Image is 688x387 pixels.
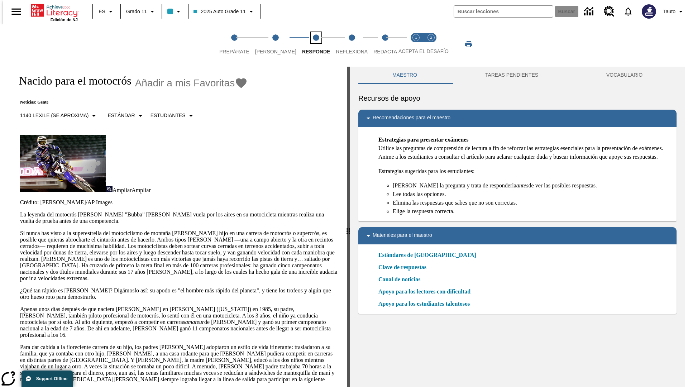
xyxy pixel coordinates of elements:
[358,67,451,84] button: Maestro
[20,211,338,224] p: La leyenda del motocrós [PERSON_NAME] "Bubba" [PERSON_NAME] vuela por los aires en su motocicleta...
[421,24,441,64] button: Acepta el desafío contesta step 2 of 2
[393,199,671,207] li: Elimina las respuestas que sabes que no son correctas.
[123,5,159,18] button: Grado: Grado 11, Elige un grado
[378,300,474,308] a: Apoyo para los estudiantes talentosos
[191,5,258,18] button: Clase: 2025 Auto Grade 11, Selecciona una clase
[378,275,420,284] a: Canal de noticias, Se abrirá en una nueva ventana o pestaña
[619,2,637,21] a: Notificaciones
[17,109,101,122] button: Seleccione Lexile, 1140 Lexile (Se aproxima)
[20,199,338,206] p: Crédito: [PERSON_NAME]/AP Images
[20,287,338,300] p: ¿Qué tan rápido es [PERSON_NAME]? Digámoslo así: su apodo es "el hombre más rápido del planeta", ...
[105,109,147,122] button: Tipo de apoyo, Estándar
[20,306,338,338] p: Apenas unos días después de que naciera [PERSON_NAME] en [PERSON_NAME] ([US_STATE]) en 1985, su p...
[572,67,677,84] button: VOCABULARIO
[20,112,89,119] p: 1140 Lexile (Se aproxima)
[393,207,671,216] li: Elige la respuesta correcta.
[451,67,572,84] button: TAREAS PENDIENTES
[373,231,432,240] p: Materiales para el maestro
[347,67,350,387] div: Pulsa la tecla de intro o la barra espaciadora y luego presiona las flechas de derecha e izquierd...
[255,49,296,54] span: [PERSON_NAME]
[406,24,426,64] button: Acepta el desafío lee step 1 of 2
[113,187,132,193] span: Ampliar
[378,135,671,161] p: Utilice las preguntas de comprensión de lectura a fin de reforzar las estrategias esenciales para...
[336,49,368,54] span: Reflexiona
[457,38,480,51] button: Imprimir
[164,5,186,18] button: El color de la clase es azul claro. Cambiar el color de la clase.
[580,2,599,21] a: Centro de información
[95,5,118,18] button: Lenguaje: ES, Selecciona un idioma
[219,49,249,54] span: Prepárate
[393,181,671,190] li: [PERSON_NAME] la pregunta y trata de responderla de ver las posibles respuestas.
[185,319,204,325] em: amateur
[11,74,132,87] h1: Nacido para el motocrós
[373,114,450,123] p: Recomendaciones para el maestro
[378,137,468,143] strong: Estrategias para presentar exámenes
[36,376,67,381] span: Support Offline
[21,371,73,387] button: Support Offline
[368,24,403,64] button: Redacta step 5 of 5
[99,8,105,15] span: ES
[51,18,78,22] span: Edición de NJ
[454,6,553,17] input: Buscar campo
[106,186,113,192] img: Ampliar
[150,112,186,119] p: Estudiantes
[11,100,248,105] p: Noticias: Gente
[214,24,255,64] button: Prepárate step 1 of 5
[3,67,347,383] div: reading
[358,110,677,127] div: Recomendaciones para el maestro
[135,77,235,89] span: Añadir a mis Favoritas
[193,8,245,15] span: 2025 Auto Grade 11
[378,251,481,259] a: Estándares de [GEOGRAPHIC_DATA]
[302,49,330,54] span: Responde
[358,67,677,84] div: Instructional Panel Tabs
[378,263,426,272] a: Clave de respuestas, Se abrirá en una nueva ventana o pestaña
[430,36,432,39] text: 2
[378,287,475,296] a: Apoyo para los lectores con dificultad
[398,48,449,54] span: ACEPTA EL DESAFÍO
[637,2,660,21] button: Escoja un nuevo avatar
[330,24,373,64] button: Reflexiona step 4 of 5
[358,92,677,104] h6: Recursos de apoyo
[378,167,671,176] p: Estrategias sugeridas para los estudiantes:
[107,112,135,119] p: Estándar
[599,2,619,21] a: Centro de recursos, Se abrirá en una pestaña nueva.
[126,8,147,15] span: Grado 11
[296,24,336,64] button: Responde step 3 of 5
[20,135,106,192] img: El corredor de motocrós James Stewart vuela por los aires en su motocicleta de montaña.
[663,8,675,15] span: Tauto
[393,190,671,199] li: Lee todas las opciones.
[415,36,417,39] text: 1
[373,49,397,54] span: Redacta
[148,109,198,122] button: Seleccionar estudiante
[132,187,150,193] span: Ampliar
[642,4,656,19] img: Avatar
[660,5,688,18] button: Perfil/Configuración
[358,227,677,244] div: Materiales para el maestro
[249,24,302,64] button: Lee step 2 of 5
[20,230,338,282] p: Si nunca has visto a la superestrella del motociclismo de montaña [PERSON_NAME] hijo en una carre...
[31,3,78,22] div: Portada
[135,77,248,89] button: Añadir a mis Favoritas - Nacido para el motocrós
[350,67,685,387] div: activity
[516,182,529,188] em: antes
[6,1,27,22] button: Abrir el menú lateral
